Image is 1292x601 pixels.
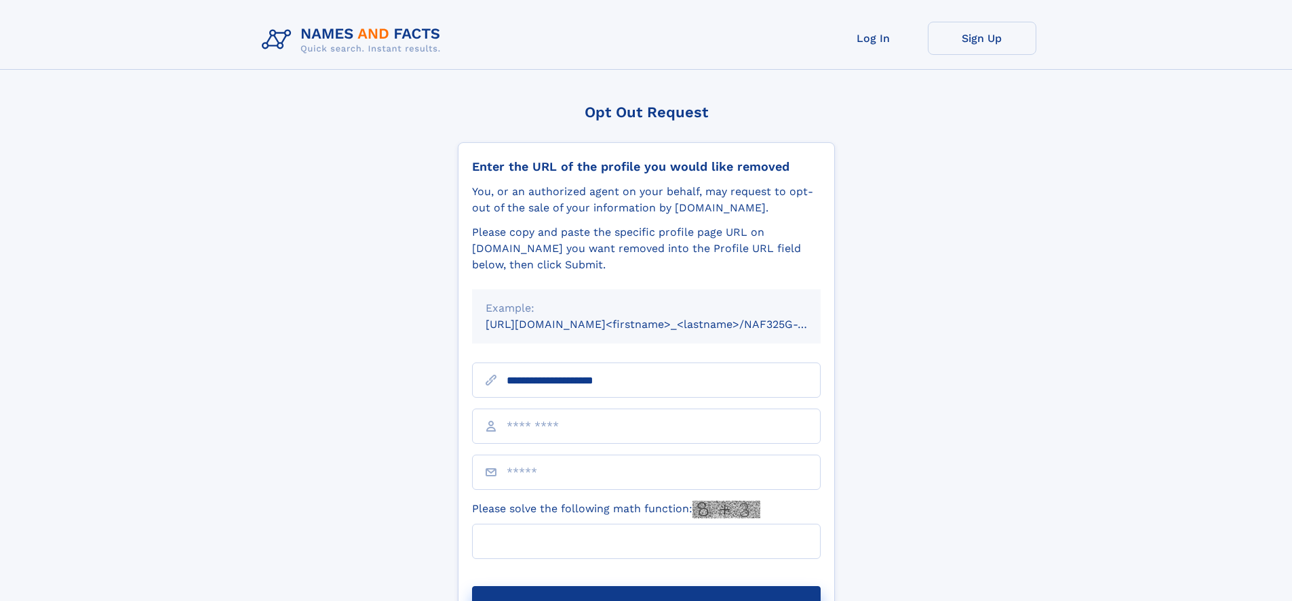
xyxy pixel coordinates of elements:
div: Enter the URL of the profile you would like removed [472,159,821,174]
a: Log In [819,22,928,55]
div: Example: [486,300,807,316]
div: Opt Out Request [458,104,835,121]
a: Sign Up [928,22,1036,55]
div: You, or an authorized agent on your behalf, may request to opt-out of the sale of your informatio... [472,184,821,216]
label: Please solve the following math function: [472,501,760,518]
img: Logo Names and Facts [256,22,452,58]
div: Please copy and paste the specific profile page URL on [DOMAIN_NAME] you want removed into the Pr... [472,224,821,273]
small: [URL][DOMAIN_NAME]<firstname>_<lastname>/NAF325G-xxxxxxxx [486,318,846,331]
